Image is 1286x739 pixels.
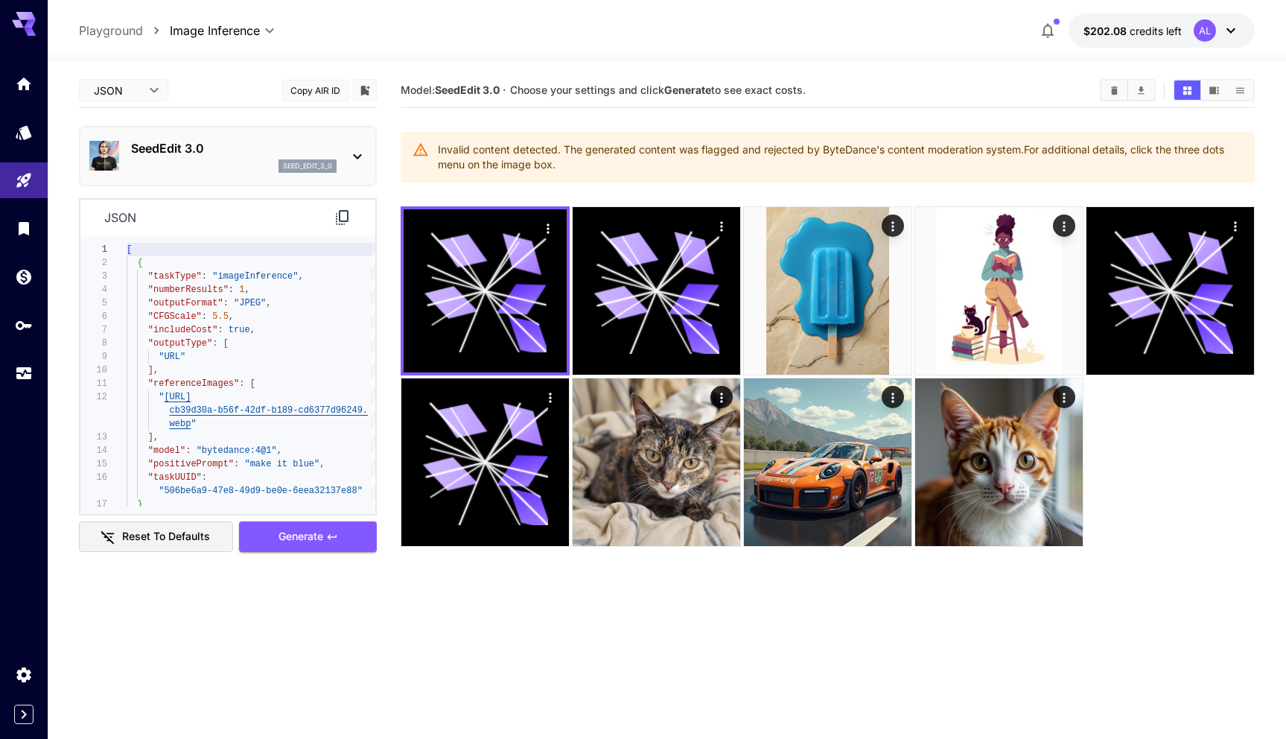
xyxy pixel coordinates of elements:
[435,83,500,96] b: SeedEdit 3.0
[89,133,366,179] div: SeedEdit 3.0seed_edit_3_0
[201,271,206,282] span: :
[1173,79,1255,101] div: Show images in grid viewShow images in video viewShow images in list view
[14,705,34,724] button: Expand sidebar
[147,298,223,308] span: "outputFormat"
[169,405,367,416] span: cb39d30a-b56f-42df-b189-cd6377d96249.
[15,364,33,383] div: Usage
[79,22,170,39] nav: breadcrumb
[159,352,185,362] span: "URL"
[1224,215,1247,237] div: Actions
[1083,23,1182,39] div: $202.07811
[80,270,107,283] div: 3
[278,527,323,546] span: Generate
[164,392,191,402] span: [URL]
[212,338,217,349] span: :
[79,22,143,39] p: Playground
[239,285,244,295] span: 1
[153,432,159,443] span: ,
[510,83,806,96] span: Choose your settings and click to see exact costs.
[80,243,107,256] div: 1
[196,445,276,456] span: "bytedance:4@1"
[201,472,206,483] span: :
[239,378,244,389] span: :
[79,521,234,552] button: Reset to defaults
[80,337,107,350] div: 8
[147,472,201,483] span: "taskUUID"
[1053,215,1075,237] div: Actions
[539,386,561,408] div: Actions
[710,215,733,237] div: Actions
[915,207,1083,375] img: Z
[147,445,185,456] span: "model"
[276,445,281,456] span: ,
[573,378,740,546] img: Z
[1128,80,1154,100] button: Download All
[358,81,372,99] button: Add to library
[664,83,711,96] b: Generate
[147,325,217,335] span: "includeCost"
[223,298,228,308] span: :
[80,323,107,337] div: 7
[503,81,506,99] p: ·
[80,457,107,471] div: 15
[1100,79,1156,101] div: Clear ImagesDownload All
[15,219,33,238] div: Library
[15,123,33,142] div: Models
[915,378,1083,546] img: 2Q==
[15,74,33,93] div: Home
[1069,13,1255,48] button: $202.07811AL
[244,459,319,469] span: "make it blue"
[282,80,349,101] button: Copy AIR ID
[15,171,33,190] div: Playground
[1101,80,1127,100] button: Clear Images
[80,444,107,457] div: 14
[94,83,140,98] span: JSON
[319,459,325,469] span: ,
[147,378,238,389] span: "referenceImages"
[80,377,107,390] div: 11
[201,311,206,322] span: :
[228,311,233,322] span: ,
[191,419,196,429] span: "
[131,139,337,157] p: SeedEdit 3.0
[147,311,201,322] span: "CFGScale"
[710,386,733,408] div: Actions
[298,271,303,282] span: ,
[212,271,298,282] span: "imageInference"
[159,486,363,496] span: "506be6a9-47e8-49d9-be0e-6eea32137e88"
[147,285,228,295] span: "numberResults"
[1174,80,1200,100] button: Show images in grid view
[1227,80,1253,100] button: Show images in list view
[104,209,136,226] p: json
[1194,19,1216,42] div: AL
[137,499,142,510] span: }
[80,283,107,296] div: 4
[438,136,1244,178] div: Invalid content detected. The generated content was flagged and rejected by ByteDance's content m...
[234,459,239,469] span: :
[170,22,260,39] span: Image Inference
[1053,386,1075,408] div: Actions
[80,431,107,444] div: 13
[882,386,904,408] div: Actions
[137,258,142,268] span: {
[249,378,255,389] span: [
[80,296,107,310] div: 5
[283,161,332,171] p: seed_edit_3_0
[212,311,229,322] span: 5.5
[159,392,164,402] span: "
[1130,25,1182,37] span: credits left
[127,244,132,255] span: [
[882,215,904,237] div: Actions
[147,365,153,375] span: ]
[1083,25,1130,37] span: $202.08
[223,338,228,349] span: [
[744,378,911,546] img: 2Q==
[169,419,191,429] span: webp
[80,310,107,323] div: 6
[217,325,223,335] span: :
[266,298,271,308] span: ,
[80,390,107,404] div: 12
[185,445,191,456] span: :
[80,256,107,270] div: 2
